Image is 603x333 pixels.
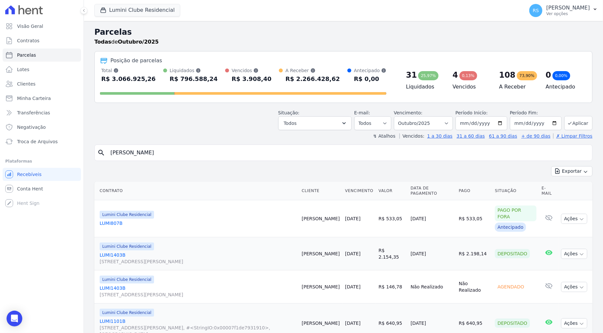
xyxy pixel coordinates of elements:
[100,252,297,265] a: LUMI1403B[STREET_ADDRESS][PERSON_NAME]
[232,67,271,74] div: Vencidos
[345,284,360,289] a: [DATE]
[524,1,603,20] button: RS [PERSON_NAME] Ver opções
[561,214,587,224] button: Ações
[97,149,105,157] i: search
[495,282,527,291] div: Agendado
[17,138,58,145] span: Troca de Arquivos
[510,109,562,116] label: Período Fim:
[406,70,417,80] div: 31
[110,57,162,65] div: Posição de parcelas
[495,206,536,221] div: Pago por fora
[376,270,408,304] td: R$ 146,78
[100,276,154,284] span: Lumini Clube Residencial
[492,182,539,200] th: Situação
[495,223,526,232] div: Antecipado
[418,71,438,80] div: 25,97%
[94,4,180,16] button: Lumini Clube Residencial
[100,258,297,265] span: [STREET_ADDRESS][PERSON_NAME]
[94,26,593,38] h2: Parcelas
[94,182,299,200] th: Contrato
[564,116,593,130] button: Aplicar
[345,321,360,326] a: [DATE]
[17,171,42,178] span: Recebíveis
[118,39,159,45] strong: Outubro/2025
[94,39,111,45] strong: Todas
[17,109,50,116] span: Transferências
[561,249,587,259] button: Ações
[285,67,340,74] div: A Receber
[495,249,530,258] div: Depositado
[284,119,297,127] span: Todos
[406,83,442,91] h4: Liquidados
[17,66,29,73] span: Lotes
[3,63,81,76] a: Lotes
[459,71,477,80] div: 0,13%
[100,285,297,298] a: LUMI1403B[STREET_ADDRESS][PERSON_NAME]
[394,110,422,115] label: Vencimento:
[299,200,342,237] td: [PERSON_NAME]
[345,251,360,256] a: [DATE]
[376,182,408,200] th: Valor
[354,67,386,74] div: Antecipado
[100,309,154,317] span: Lumini Clube Residencial
[453,70,458,80] div: 4
[489,133,517,139] a: 61 a 90 dias
[354,74,386,84] div: R$ 0,00
[100,211,154,219] span: Lumini Clube Residencial
[551,166,593,176] button: Exportar
[456,200,492,237] td: R$ 533,05
[354,110,370,115] label: E-mail:
[546,83,582,91] h4: Antecipado
[3,34,81,47] a: Contratos
[427,133,453,139] a: 1 a 30 dias
[101,74,156,84] div: R$ 3.066.925,26
[457,133,485,139] a: 31 a 60 dias
[100,291,297,298] span: [STREET_ADDRESS][PERSON_NAME]
[456,110,488,115] label: Período Inicío:
[553,133,593,139] a: ✗ Limpar Filtros
[17,186,43,192] span: Conta Hent
[453,83,489,91] h4: Vencidos
[456,270,492,304] td: Não Realizado
[408,200,456,237] td: [DATE]
[456,182,492,200] th: Pago
[107,146,590,159] input: Buscar por nome do lote ou do cliente
[373,133,395,139] label: ↯ Atalhos
[408,270,456,304] td: Não Realizado
[3,106,81,119] a: Transferências
[408,237,456,270] td: [DATE]
[299,270,342,304] td: [PERSON_NAME]
[232,74,271,84] div: R$ 3.908,40
[546,5,590,11] p: [PERSON_NAME]
[278,116,352,130] button: Todos
[7,311,22,326] div: Open Intercom Messenger
[456,237,492,270] td: R$ 2.198,14
[3,77,81,90] a: Clientes
[100,243,154,250] span: Lumini Clube Residencial
[299,237,342,270] td: [PERSON_NAME]
[499,83,535,91] h4: A Receber
[17,23,43,29] span: Visão Geral
[399,133,424,139] label: Vencidos:
[17,37,39,44] span: Contratos
[3,49,81,62] a: Parcelas
[17,81,35,87] span: Clientes
[299,182,342,200] th: Cliente
[546,70,551,80] div: 0
[553,71,570,80] div: 0,00%
[342,182,376,200] th: Vencimento
[517,71,537,80] div: 73,90%
[3,135,81,148] a: Troca de Arquivos
[376,237,408,270] td: R$ 2.154,35
[376,200,408,237] td: R$ 533,05
[546,11,590,16] p: Ver opções
[3,92,81,105] a: Minha Carteira
[345,216,360,221] a: [DATE]
[94,38,159,46] p: de
[5,157,78,165] div: Plataformas
[3,168,81,181] a: Recebíveis
[495,319,530,328] div: Depositado
[285,74,340,84] div: R$ 2.266.428,62
[17,52,36,58] span: Parcelas
[170,74,218,84] div: R$ 796.588,24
